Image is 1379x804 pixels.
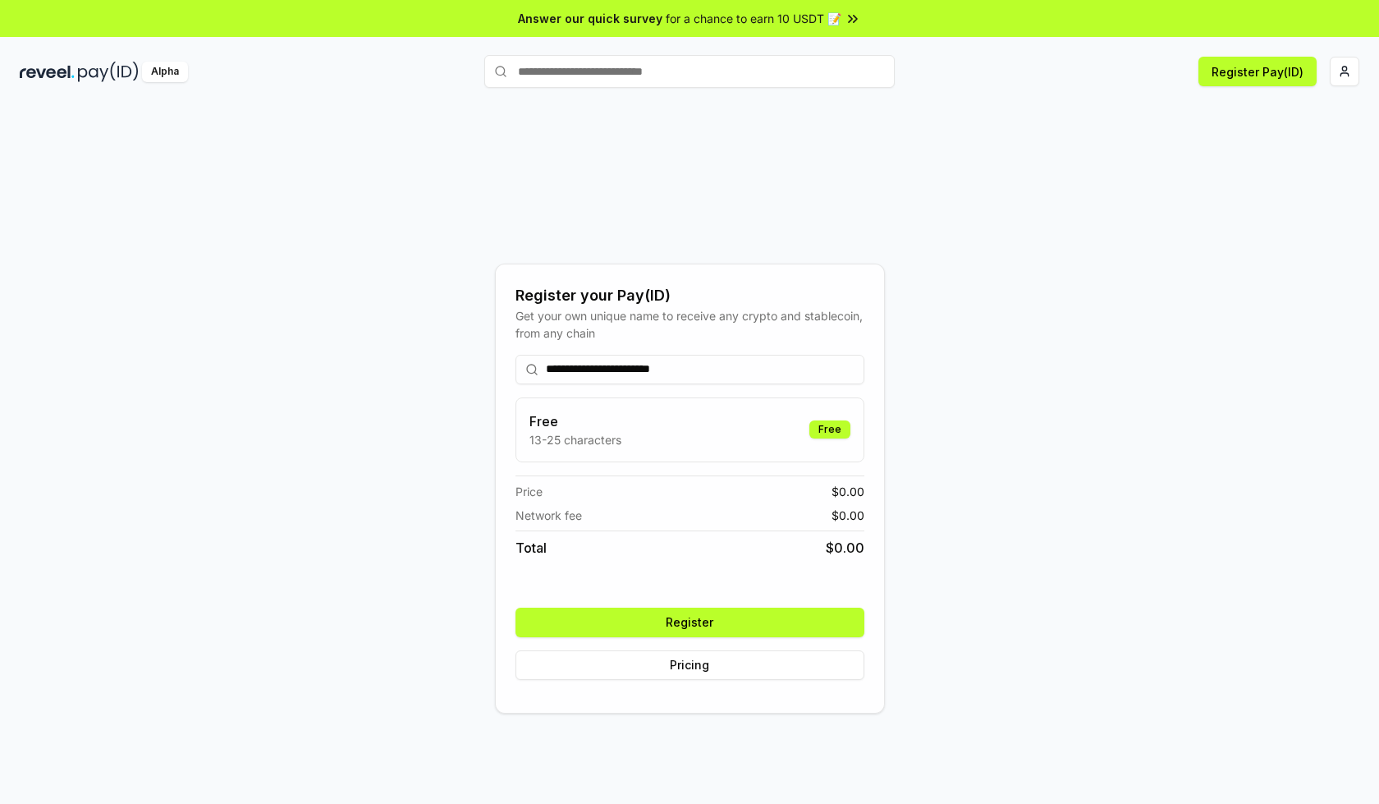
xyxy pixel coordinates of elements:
span: $ 0.00 [832,507,864,524]
div: Get your own unique name to receive any crypto and stablecoin, from any chain [515,307,864,342]
span: Network fee [515,507,582,524]
div: Free [809,420,850,439]
button: Pricing [515,650,864,680]
span: $ 0.00 [832,483,864,500]
span: Price [515,483,543,500]
div: Alpha [142,62,188,82]
span: Total [515,538,547,558]
p: 13-25 characters [529,431,621,448]
span: Answer our quick survey [518,10,662,27]
span: for a chance to earn 10 USDT 📝 [666,10,841,27]
span: $ 0.00 [826,538,864,558]
button: Register [515,608,864,637]
img: pay_id [78,62,139,82]
h3: Free [529,411,621,431]
div: Register your Pay(ID) [515,284,864,307]
img: reveel_dark [20,62,75,82]
button: Register Pay(ID) [1198,57,1317,86]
